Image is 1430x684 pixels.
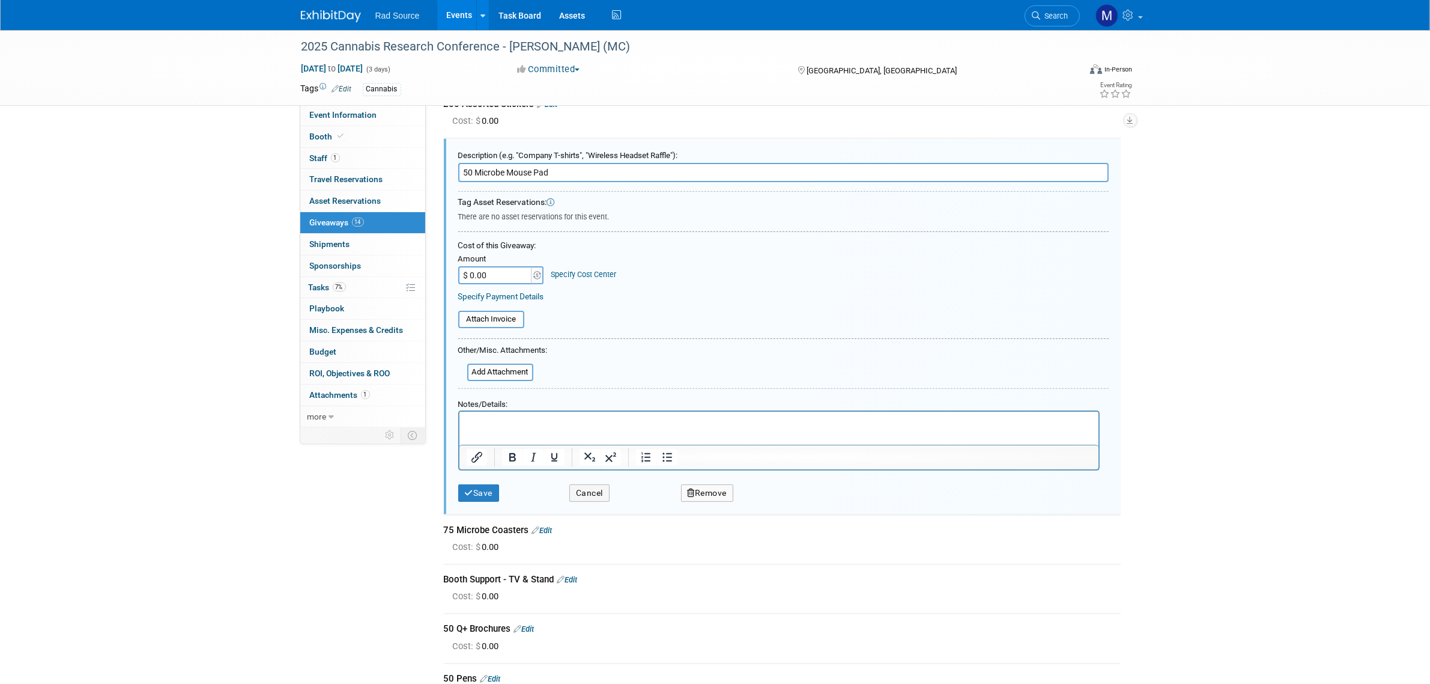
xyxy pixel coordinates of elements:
[1090,64,1102,74] img: Format-Inperson.png
[300,234,425,255] a: Shipments
[1025,5,1080,26] a: Search
[363,83,401,96] div: Cannabis
[332,85,352,93] a: Edit
[308,412,327,421] span: more
[681,484,734,502] button: Remove
[327,64,338,73] span: to
[310,347,337,356] span: Budget
[338,133,344,139] i: Booth reservation complete
[453,542,482,552] span: Cost: $
[1009,63,1133,81] div: Event Format
[375,11,420,20] span: Rad Source
[1041,11,1068,20] span: Search
[310,390,370,400] span: Attachments
[458,145,1109,162] div: Description (e.g. "Company T-shirts", "Wireless Headset Raffle"):
[310,110,377,120] span: Event Information
[458,345,548,359] div: Other/Misc. Attachments:
[600,449,620,466] button: Superscript
[551,270,616,279] a: Specify Cost Center
[300,148,425,169] a: Staff1
[333,282,346,292] span: 7%
[300,406,425,427] a: more
[401,427,425,443] td: Toggle Event Tabs
[366,66,391,73] span: (3 days)
[300,212,425,233] a: Giveaways14
[444,573,1121,586] div: Booth Support - TV & Stand
[310,368,390,378] span: ROI, Objectives & ROO
[310,132,347,141] span: Booth
[453,591,504,602] span: 0.00
[538,100,558,109] a: Edit
[300,105,425,126] a: Event Information
[480,674,501,683] a: Edit
[309,282,346,292] span: Tasks
[467,449,487,466] button: Insert/edit link
[458,254,545,266] div: Amount
[300,341,425,362] a: Budget
[352,218,364,227] span: 14
[458,197,1109,209] div: Tag Asset Reservations:
[301,63,364,74] span: [DATE] [DATE]
[297,36,1062,58] div: 2025 Cannabis Research Conference - [PERSON_NAME] (MC)
[310,218,364,227] span: Giveaways
[444,524,1121,537] div: 75 Microbe Coasters
[523,449,543,466] button: Italic
[300,385,425,406] a: Attachments1
[656,449,677,466] button: Bullet list
[513,63,584,76] button: Committed
[514,624,535,634] a: Edit
[557,575,578,584] a: Edit
[635,449,656,466] button: Numbered list
[310,304,345,313] span: Playbook
[301,82,352,96] td: Tags
[300,169,425,190] a: Travel Reservations
[310,153,340,163] span: Staff
[807,66,957,75] span: [GEOGRAPHIC_DATA], [GEOGRAPHIC_DATA]
[458,394,1100,411] div: Notes/Details:
[310,196,381,206] span: Asset Reservations
[544,449,564,466] button: Underline
[458,292,544,301] a: Specify Payment Details
[444,623,1121,635] div: 50 Q+ Brochures
[453,641,482,652] span: Cost: $
[458,209,1109,222] div: There are no asset reservations for this event.
[300,126,425,147] a: Booth
[1099,82,1132,88] div: Event Rating
[300,298,425,319] a: Playbook
[300,277,425,298] a: Tasks7%
[310,239,350,249] span: Shipments
[310,261,362,270] span: Sponsorships
[310,174,383,184] span: Travel Reservations
[453,115,504,126] span: 0.00
[453,115,482,126] span: Cost: $
[459,412,1098,445] iframe: Rich Text Area
[1104,65,1132,74] div: In-Person
[458,484,500,502] button: Save
[569,484,610,502] button: Cancel
[453,641,504,652] span: 0.00
[458,240,1109,251] div: Cost of this Giveaway:
[300,363,425,384] a: ROI, Objectives & ROO
[453,591,482,602] span: Cost: $
[579,449,599,466] button: Subscript
[453,542,504,552] span: 0.00
[380,427,401,443] td: Personalize Event Tab Strip
[501,449,522,466] button: Bold
[1095,4,1118,27] img: Melissa Conboy
[301,10,361,22] img: ExhibitDay
[532,526,553,535] a: Edit
[300,191,425,212] a: Asset Reservations
[300,320,425,341] a: Misc. Expenses & Credits
[361,390,370,399] span: 1
[331,153,340,162] span: 1
[310,325,404,335] span: Misc. Expenses & Credits
[300,255,425,276] a: Sponsorships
